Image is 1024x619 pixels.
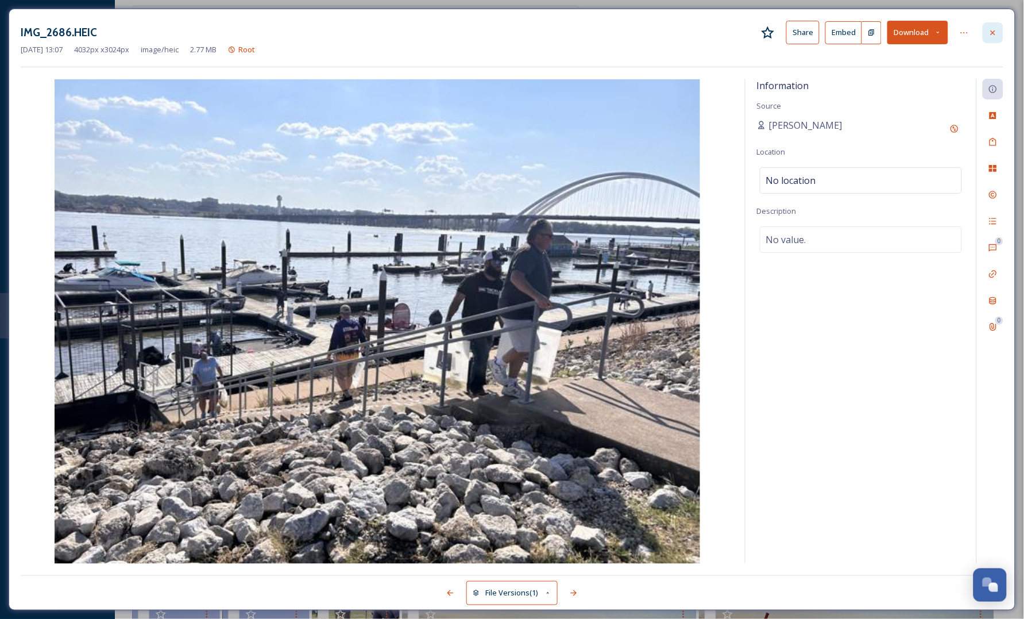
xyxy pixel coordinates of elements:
span: Root [238,44,255,55]
span: [DATE] 13:07 [21,44,63,55]
span: No value. [766,233,806,247]
span: [PERSON_NAME] [769,118,843,132]
span: image/heic [141,44,179,55]
img: e77d173b-cd27-4f58-a3ed-df9f010e9e2b.jpg [21,79,733,564]
span: Description [757,206,797,216]
h3: IMG_2686.HEIC [21,24,97,41]
div: 0 [995,317,1003,325]
span: Location [757,147,786,157]
span: Source [757,101,782,111]
button: Download [887,21,948,44]
button: Open Chat [973,568,1007,602]
button: File Versions(1) [466,581,558,605]
div: 0 [995,237,1003,245]
span: 4032 px x 3024 px [74,44,129,55]
span: Information [757,79,809,92]
button: Share [786,21,820,44]
span: 2.77 MB [190,44,217,55]
button: Embed [825,21,862,44]
span: No location [766,174,816,187]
